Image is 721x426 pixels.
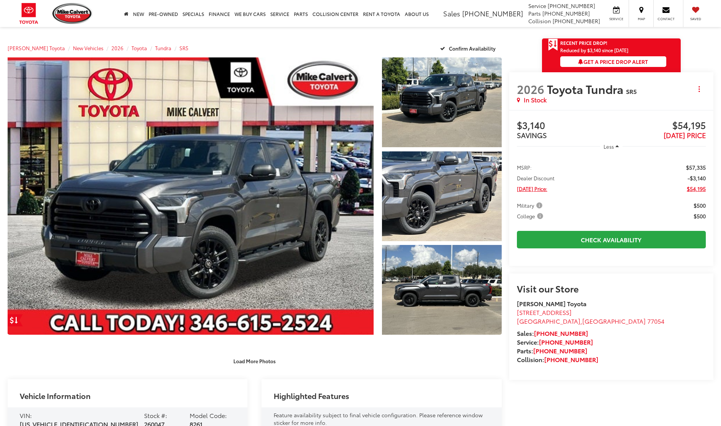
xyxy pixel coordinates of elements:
[608,16,625,21] span: Service
[687,16,704,21] span: Saved
[548,2,595,10] span: [PHONE_NUMBER]
[542,10,590,17] span: [PHONE_NUMBER]
[560,40,607,46] span: Recent Price Drop!
[449,45,496,52] span: Confirm Availability
[443,8,460,18] span: Sales
[517,316,580,325] span: [GEOGRAPHIC_DATA]
[694,202,706,209] span: $500
[517,355,598,364] strong: Collision:
[155,45,171,51] a: Tundra
[517,212,545,220] span: College
[517,185,547,192] span: [DATE] Price:
[436,41,502,55] button: Confirm Availability
[228,354,281,367] button: Load More Photos
[699,86,700,92] span: dropdown dots
[274,391,349,400] h2: Highlighted Features
[548,38,558,51] span: Get Price Drop Alert
[686,164,706,171] span: $57,335
[20,391,90,400] h2: Vehicle Information
[517,202,545,209] button: Military
[179,45,189,51] a: SR5
[111,45,124,51] a: 2026
[600,140,623,153] button: Less
[52,3,93,24] img: Mike Calvert Toyota
[381,244,503,336] img: 2026 Toyota Tundra SR5
[517,329,588,337] strong: Sales:
[462,8,523,18] span: [PHONE_NUMBER]
[633,16,650,21] span: Map
[517,299,586,308] strong: [PERSON_NAME] Toyota
[687,185,706,192] span: $54,195
[517,337,593,346] strong: Service:
[534,329,588,337] a: [PHONE_NUMBER]
[528,10,541,17] span: Parts
[542,38,681,48] a: Get Price Drop Alert Recent Price Drop!
[190,411,227,420] span: Model Code:
[533,346,587,355] a: [PHONE_NUMBER]
[604,143,614,150] span: Less
[517,346,587,355] strong: Parts:
[517,174,555,182] span: Dealer Discount
[73,45,103,51] a: New Vehicles
[517,308,664,325] a: [STREET_ADDRESS] [GEOGRAPHIC_DATA],[GEOGRAPHIC_DATA] 77054
[382,57,501,147] a: Expand Photo 1
[8,57,374,335] a: Expand Photo 0
[524,95,547,104] span: In Stock
[517,212,546,220] button: College
[517,283,706,293] h2: Visit our Store
[517,130,547,140] span: SAVINGS
[539,337,593,346] a: [PHONE_NUMBER]
[547,81,626,97] span: Toyota Tundra
[20,411,32,420] span: VIN:
[528,2,546,10] span: Service
[578,58,648,65] span: Get a Price Drop Alert
[517,316,664,325] span: ,
[647,316,664,325] span: 77054
[517,202,544,209] span: Military
[517,231,706,248] a: Check Availability
[382,245,501,335] a: Expand Photo 3
[694,212,706,220] span: $500
[528,17,551,25] span: Collision
[144,411,167,420] span: Stock #:
[664,130,706,140] span: [DATE] PRICE
[381,56,503,148] img: 2026 Toyota Tundra SR5
[611,120,706,132] span: $54,195
[688,174,706,182] span: -$3,140
[658,16,675,21] span: Contact
[382,151,501,241] a: Expand Photo 2
[132,45,147,51] a: Toyota
[544,355,598,364] a: [PHONE_NUMBER]
[8,45,65,51] a: [PERSON_NAME] Toyota
[517,81,544,97] span: 2026
[4,56,377,336] img: 2026 Toyota Tundra SR5
[553,17,600,25] span: [PHONE_NUMBER]
[381,150,503,242] img: 2026 Toyota Tundra SR5
[517,164,532,171] span: MSRP:
[517,308,572,316] span: [STREET_ADDRESS]
[8,314,23,326] a: Get Price Drop Alert
[582,316,646,325] span: [GEOGRAPHIC_DATA]
[626,87,637,95] span: SR5
[560,48,666,52] span: Reduced by $3,140 since [DATE]
[517,120,612,132] span: $3,140
[692,82,706,95] button: Actions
